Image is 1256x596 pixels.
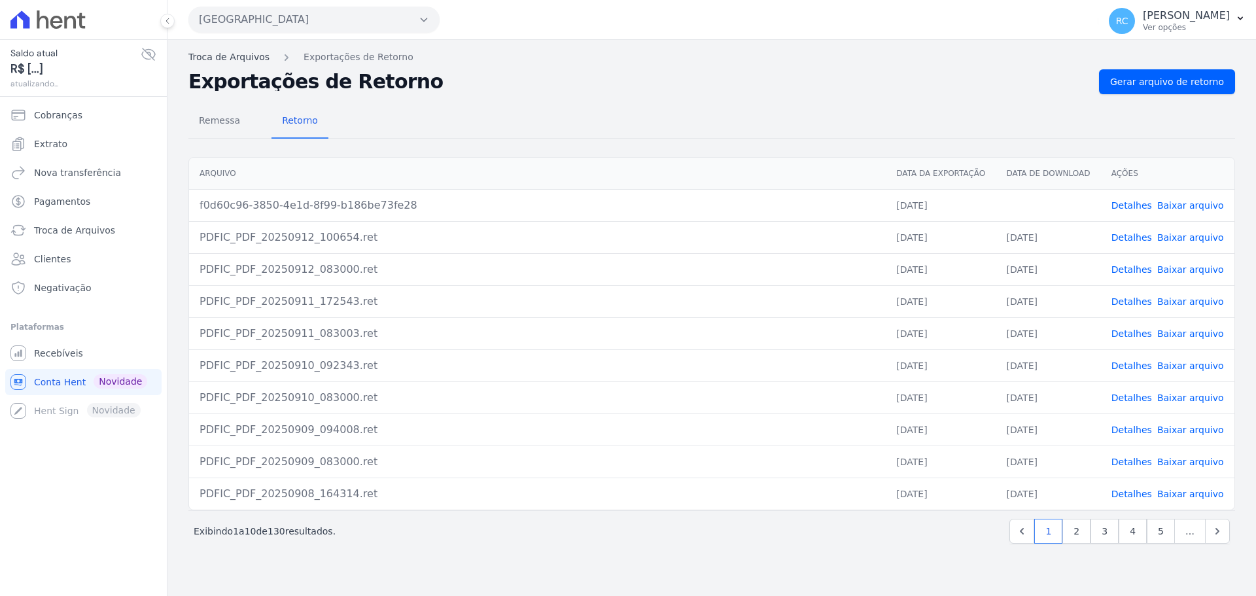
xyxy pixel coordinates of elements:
span: Recebíveis [34,347,83,360]
a: Baixar arquivo [1157,393,1224,403]
span: Troca de Arquivos [34,224,115,237]
a: 3 [1090,519,1119,544]
p: Ver opções [1143,22,1230,33]
a: Detalhes [1111,296,1152,307]
th: Data de Download [996,158,1101,190]
td: [DATE] [886,285,996,317]
div: PDFIC_PDF_20250910_092343.ret [200,358,875,374]
td: [DATE] [996,381,1101,413]
th: Ações [1101,158,1234,190]
span: Conta Hent [34,376,86,389]
td: [DATE] [886,478,996,510]
div: PDFIC_PDF_20250911_083003.ret [200,326,875,342]
span: Remessa [191,107,248,133]
a: Previous [1009,519,1034,544]
button: [GEOGRAPHIC_DATA] [188,7,440,33]
td: [DATE] [996,221,1101,253]
a: Negativação [5,275,162,301]
div: PDFIC_PDF_20250908_164314.ret [200,486,875,502]
span: Pagamentos [34,195,90,208]
a: 1 [1034,519,1062,544]
td: [DATE] [996,317,1101,349]
div: PDFIC_PDF_20250912_100654.ret [200,230,875,245]
td: [DATE] [996,253,1101,285]
div: PDFIC_PDF_20250912_083000.ret [200,262,875,277]
a: Baixar arquivo [1157,457,1224,467]
th: Arquivo [189,158,886,190]
td: [DATE] [996,478,1101,510]
a: Troca de Arquivos [188,50,270,64]
a: Exportações de Retorno [304,50,413,64]
div: PDFIC_PDF_20250909_094008.ret [200,422,875,438]
a: Extrato [5,131,162,157]
a: Gerar arquivo de retorno [1099,69,1235,94]
a: Clientes [5,246,162,272]
h2: Exportações de Retorno [188,73,1089,91]
a: Next [1205,519,1230,544]
span: … [1174,519,1206,544]
span: Clientes [34,253,71,266]
span: Extrato [34,137,67,150]
span: Retorno [274,107,326,133]
span: 1 [233,526,239,536]
td: [DATE] [886,221,996,253]
a: Baixar arquivo [1157,232,1224,243]
td: [DATE] [886,446,996,478]
td: [DATE] [886,253,996,285]
td: [DATE] [996,285,1101,317]
a: Troca de Arquivos [5,217,162,243]
p: Exibindo a de resultados. [194,525,336,538]
a: Detalhes [1111,489,1152,499]
a: Pagamentos [5,188,162,215]
a: Detalhes [1111,360,1152,371]
td: [DATE] [886,317,996,349]
a: Baixar arquivo [1157,360,1224,371]
nav: Breadcrumb [188,50,1235,64]
td: [DATE] [886,381,996,413]
a: Detalhes [1111,425,1152,435]
a: Baixar arquivo [1157,328,1224,339]
div: PDFIC_PDF_20250910_083000.ret [200,390,875,406]
span: 10 [245,526,256,536]
span: RC [1116,16,1128,26]
button: RC [PERSON_NAME] Ver opções [1098,3,1256,39]
span: Nova transferência [34,166,121,179]
a: Detalhes [1111,232,1152,243]
a: Nova transferência [5,160,162,186]
a: Detalhes [1111,328,1152,339]
nav: Sidebar [10,102,156,424]
a: Baixar arquivo [1157,200,1224,211]
a: Detalhes [1111,264,1152,275]
span: Gerar arquivo de retorno [1110,75,1224,88]
a: Retorno [271,105,328,139]
a: Remessa [188,105,251,139]
td: [DATE] [996,349,1101,381]
a: Cobranças [5,102,162,128]
td: [DATE] [886,349,996,381]
a: Detalhes [1111,393,1152,403]
div: PDFIC_PDF_20250909_083000.ret [200,454,875,470]
span: Novidade [94,374,147,389]
a: Detalhes [1111,200,1152,211]
a: 2 [1062,519,1090,544]
span: R$ [...] [10,60,141,78]
div: Plataformas [10,319,156,335]
a: Baixar arquivo [1157,264,1224,275]
a: Detalhes [1111,457,1152,467]
td: [DATE] [886,413,996,446]
div: PDFIC_PDF_20250911_172543.ret [200,294,875,309]
th: Data da Exportação [886,158,996,190]
span: Negativação [34,281,92,294]
a: 4 [1119,519,1147,544]
td: [DATE] [996,413,1101,446]
p: [PERSON_NAME] [1143,9,1230,22]
span: Cobranças [34,109,82,122]
a: Baixar arquivo [1157,425,1224,435]
a: Baixar arquivo [1157,296,1224,307]
a: Baixar arquivo [1157,489,1224,499]
span: 130 [268,526,285,536]
a: Recebíveis [5,340,162,366]
a: 5 [1147,519,1175,544]
a: Conta Hent Novidade [5,369,162,395]
td: [DATE] [996,446,1101,478]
